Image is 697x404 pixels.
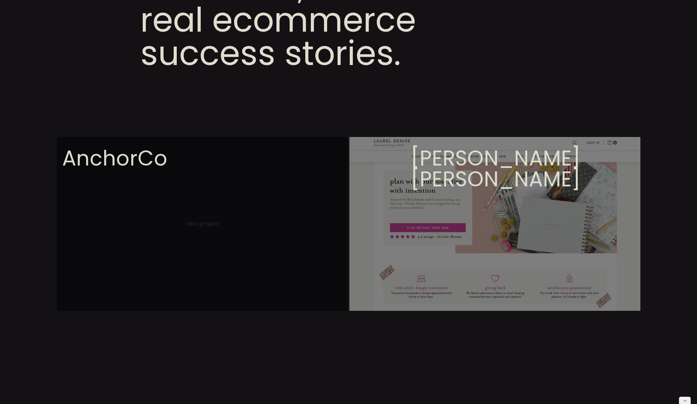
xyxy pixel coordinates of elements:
[355,148,640,189] h3: [PERSON_NAME] [PERSON_NAME]
[349,137,640,311] a: Laurel Denise[PERSON_NAME] [PERSON_NAME]
[57,137,348,311] a: View projectAnchorCo
[62,148,171,169] h3: AnchorCo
